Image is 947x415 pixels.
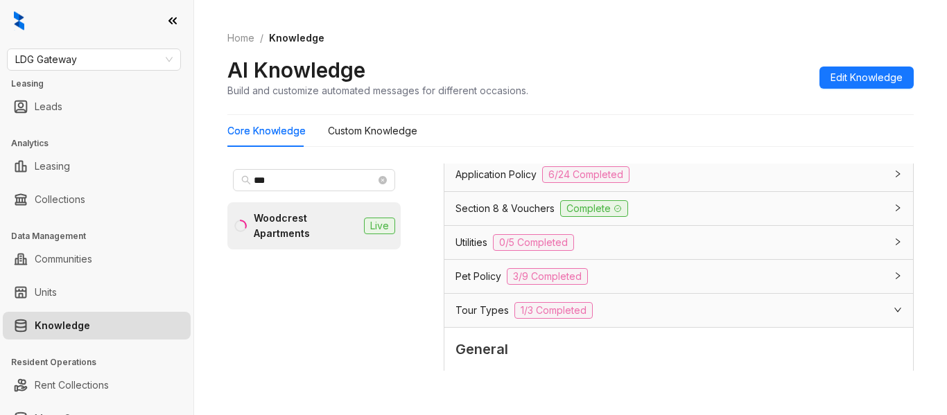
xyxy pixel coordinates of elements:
span: LDG Gateway [15,49,173,70]
h3: Resident Operations [11,356,193,369]
div: Core Knowledge [227,123,306,139]
h2: AI Knowledge [227,57,365,83]
div: Woodcrest Apartments [254,211,358,241]
span: Section 8 & Vouchers [455,201,555,216]
li: Communities [3,245,191,273]
a: Communities [35,245,92,273]
div: Pet Policy3/9 Completed [444,260,913,293]
li: Collections [3,186,191,213]
a: Knowledge [35,312,90,339]
span: Live [364,218,395,234]
span: collapsed [894,238,902,246]
span: Application Policy [455,167,537,182]
span: Tour Types [455,303,509,318]
li: Leads [3,93,191,121]
span: Complete [560,200,628,217]
a: Home [225,30,257,46]
li: Knowledge [3,312,191,339]
span: Knowledge [269,32,324,44]
span: expanded [894,306,902,314]
span: collapsed [894,204,902,212]
a: Rent Collections [35,371,109,399]
div: Build and customize automated messages for different occasions. [227,83,528,98]
span: 1/3 Completed [514,302,593,319]
span: Edit Knowledge [831,70,903,85]
h3: Data Management [11,230,193,242]
span: Utilities [455,235,487,250]
a: Leasing [35,152,70,180]
span: General [455,339,902,360]
span: 6/24 Completed [542,166,629,183]
a: Collections [35,186,85,213]
button: Edit Knowledge [819,67,914,89]
span: close-circle [379,176,387,184]
span: collapsed [894,170,902,178]
span: Pet Policy [455,269,501,284]
a: Leads [35,93,62,121]
span: 3/9 Completed [507,268,588,285]
h3: Leasing [11,78,193,90]
div: Tour Types1/3 Completed [444,294,913,327]
li: Leasing [3,152,191,180]
span: search [241,175,251,185]
span: 0/5 Completed [493,234,574,251]
span: collapsed [894,272,902,280]
div: Section 8 & VouchersComplete [444,192,913,225]
h3: Analytics [11,137,193,150]
div: Utilities0/5 Completed [444,226,913,259]
li: Rent Collections [3,371,191,399]
div: Application Policy6/24 Completed [444,158,913,191]
div: Custom Knowledge [328,123,417,139]
li: / [260,30,263,46]
li: Units [3,279,191,306]
a: Units [35,279,57,306]
img: logo [14,11,24,30]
